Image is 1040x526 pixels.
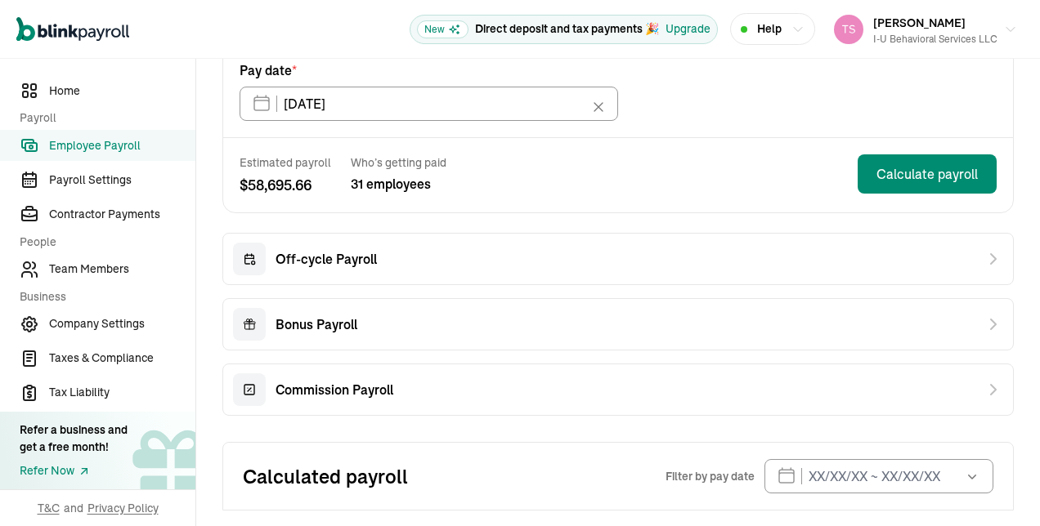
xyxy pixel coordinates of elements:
[38,500,60,516] span: T&C
[49,350,195,367] span: Taxes & Compliance
[351,154,446,171] span: Who’s getting paid
[276,314,357,334] span: Bonus Payroll
[20,421,128,456] div: Refer a business and get a free month!
[858,154,997,194] button: Calculate payroll
[276,249,377,269] span: Off-cycle Payroll
[20,234,186,251] span: People
[20,109,186,127] span: Payroll
[475,20,659,38] p: Direct deposit and tax payments 🎉
[958,448,1040,526] iframe: Chat Widget
[87,500,159,516] span: Privacy Policy
[49,206,195,223] span: Contractor Payments
[666,20,711,38] button: Upgrade
[240,87,618,121] input: XX/XX/XX
[49,384,195,401] span: Tax Liability
[417,20,468,38] span: New
[276,380,393,399] span: Commission Payroll
[49,261,195,278] span: Team Members
[873,32,997,47] div: I-U Behavioral Services LLC
[243,463,666,489] h2: Calculated payroll
[16,6,129,53] nav: Global
[730,13,815,45] button: Help
[49,172,195,189] span: Payroll Settings
[20,288,186,305] span: Business
[49,82,195,100] span: Home
[764,459,993,493] input: XX/XX/XX ~ XX/XX/XX
[666,468,755,484] span: Filter by pay date
[240,154,331,171] span: Estimated payroll
[873,16,966,30] span: [PERSON_NAME]
[240,174,331,196] span: $ 58,695.66
[240,60,297,80] span: Pay date
[49,315,195,332] span: Company Settings
[757,20,782,38] span: Help
[20,462,128,479] a: Refer Now
[351,174,446,194] span: 31 employees
[49,137,195,154] span: Employee Payroll
[827,9,1024,50] button: [PERSON_NAME]I-U Behavioral Services LLC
